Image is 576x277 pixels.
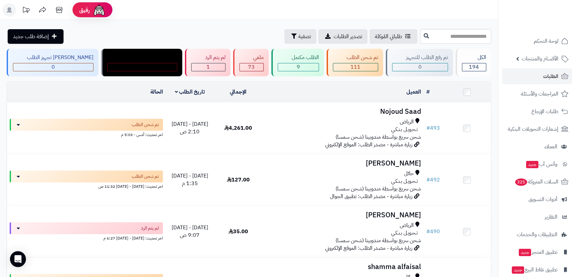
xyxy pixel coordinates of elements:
div: 111 [333,63,378,71]
span: # [426,176,430,184]
div: ملغي [239,54,264,61]
span: أدوات التسويق [528,195,557,204]
a: مندوب توصيل داخل الرياض 0 [100,49,184,76]
a: الكل194 [454,49,493,76]
a: الطلب مكتمل 9 [270,49,325,76]
span: تصدير الطلبات [334,33,362,40]
span: حائل [404,170,414,177]
span: 0 [52,63,55,71]
a: العملاء [502,139,572,155]
span: 194 [469,63,479,71]
a: تم رفع الطلب للتجهيز 0 [384,49,454,76]
span: جديد [519,249,531,256]
a: المراجعات والأسئلة [502,86,572,102]
span: # [426,124,430,132]
a: ملغي 73 [232,49,270,76]
a: الحالة [150,88,163,96]
span: 0 [418,63,422,71]
div: اخر تحديث: [DATE] - [DATE] 6:27 م [10,234,163,241]
span: 4,261.00 [224,124,252,132]
button: تصفية [284,29,316,44]
span: رفيق [79,6,90,14]
a: تحديثات المنصة [18,3,34,18]
span: تصفية [298,33,311,40]
span: 73 [248,63,255,71]
div: اخر تحديث: أمس - 5:03 م [10,131,163,138]
a: #490 [426,228,440,236]
div: الطلب مكتمل [278,54,319,61]
span: تطبيق نقاط البيع [511,265,557,274]
span: 1 [207,63,210,71]
span: وآتس آب [525,160,557,169]
span: زيارة مباشرة - مصدر الطلب: الموقع الإلكتروني [325,244,412,252]
div: [PERSON_NAME] تجهيز الطلب [13,54,93,61]
span: 9 [297,63,300,71]
span: [DATE] - [DATE] 9:07 ص [172,224,208,239]
span: الرياض [400,222,414,229]
span: شحن سريع بواسطة مندوبينا (شحن سمسا) [336,237,421,244]
div: لم يتم الرد [191,54,225,61]
span: الرياض [400,118,414,126]
img: logo-2.png [531,17,570,31]
h3: [PERSON_NAME] [265,211,421,219]
a: تصدير الطلبات [318,29,367,44]
span: العملاء [544,142,557,151]
a: [PERSON_NAME] تجهيز الطلب 0 [5,49,100,76]
span: جديد [526,161,538,168]
a: طلباتي المُوكلة [369,29,417,44]
a: # [426,88,430,96]
img: ai-face.png [92,3,106,17]
span: 127.00 [227,176,250,184]
span: # [426,228,430,236]
span: تطبيق المتجر [518,247,557,257]
span: المراجعات والأسئلة [521,89,558,99]
a: #493 [426,124,440,132]
a: طلبات الإرجاع [502,104,572,119]
span: تـحـويـل بـنـكـي [391,177,418,185]
span: 0 [141,63,144,71]
span: تـحـويـل بـنـكـي [391,229,418,237]
div: اخر تحديث: [DATE] - [DATE] 11:32 ص [10,182,163,189]
div: تم شحن الطلب [333,54,378,61]
a: لوحة التحكم [502,33,572,49]
span: إضافة طلب جديد [13,33,49,40]
a: إشعارات التحويلات البنكية [502,121,572,137]
span: 325 [515,178,527,186]
span: [DATE] - [DATE] 2:10 ص [172,120,208,136]
span: طلباتي المُوكلة [375,33,402,40]
a: التقارير [502,209,572,225]
a: الطلبات [502,68,572,84]
a: تطبيق المتجرجديد [502,244,572,260]
a: أدوات التسويق [502,191,572,207]
span: لم يتم الرد [141,225,159,232]
a: العميل [406,88,421,96]
a: التطبيقات والخدمات [502,227,572,242]
h3: shamma alfaisal [265,263,421,271]
div: 1 [192,63,225,71]
a: #492 [426,176,440,184]
span: تـحـويـل بـنـكـي [391,126,418,133]
span: الطلبات [543,72,558,81]
a: وآتس آبجديد [502,156,572,172]
div: مندوب توصيل داخل الرياض [107,54,178,61]
div: Open Intercom Messenger [10,251,26,267]
h3: Nojoud Saad [265,108,421,115]
div: 0 [392,63,448,71]
a: تم شحن الطلب 111 [325,49,385,76]
div: 9 [278,63,319,71]
h3: [PERSON_NAME] [265,160,421,167]
span: طلبات الإرجاع [531,107,558,116]
div: الكل [462,54,487,61]
span: زيارة مباشرة - مصدر الطلب: تطبيق الجوال [330,192,412,200]
a: تاريخ الطلب [175,88,205,96]
span: التقارير [545,212,557,222]
span: 111 [351,63,360,71]
span: جديد [512,266,524,274]
span: 35.00 [228,228,248,236]
span: تم شحن الطلب [132,121,159,128]
span: تم شحن الطلب [132,173,159,180]
a: إضافة طلب جديد [8,29,64,44]
span: شحن سريع بواسطة مندوبينا (شحن سمسا) [336,133,421,141]
span: الأقسام والمنتجات [522,54,558,63]
span: السلات المتروكة [514,177,558,186]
